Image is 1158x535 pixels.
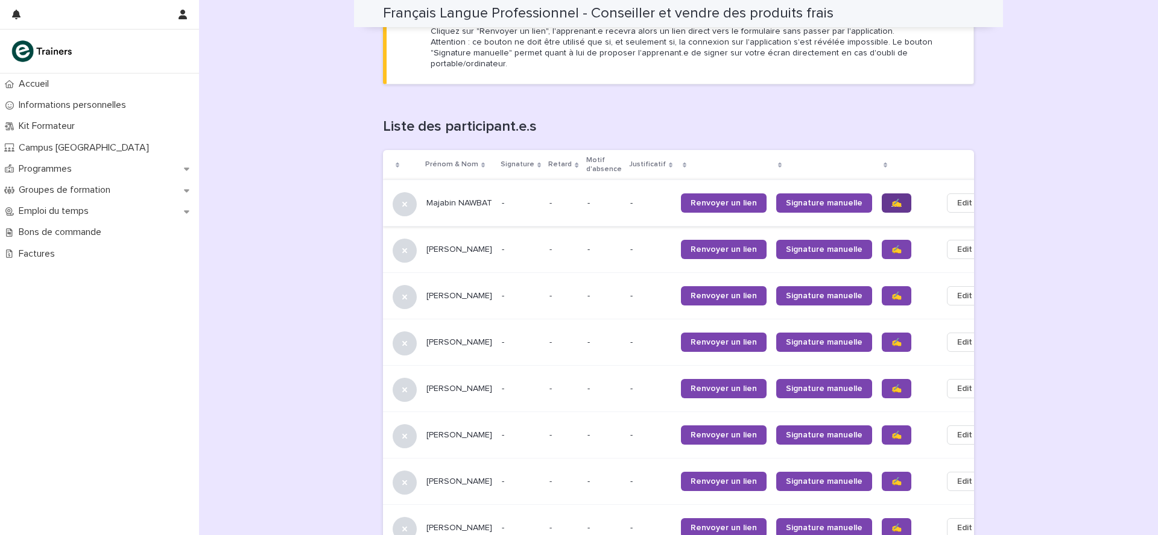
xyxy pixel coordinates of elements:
[548,158,572,171] p: Retard
[426,477,492,487] p: [PERSON_NAME]
[957,522,972,534] span: Edit
[786,245,862,254] span: Signature manuelle
[776,193,872,213] a: Signature manuelle
[882,333,911,352] a: ✍️
[776,333,872,352] a: Signature manuelle
[947,286,982,305] button: Edit
[426,198,492,208] p: Majabin NAWBAT
[549,196,554,208] p: -
[776,286,872,305] a: Signature manuelle
[426,291,492,301] p: [PERSON_NAME]
[14,248,65,260] p: Factures
[957,429,972,441] span: Edit
[786,292,862,300] span: Signature manuelle
[549,428,554,440] p: -
[425,158,478,171] p: Prénom & Nom
[431,26,959,70] p: Cliquez sur "Renvoyer un lien", l'apprenant.e recevra alors un lien direct vers le formulaire san...
[14,227,111,238] p: Bons de commande
[14,184,120,196] p: Groupes de formation
[587,198,621,208] p: -
[776,379,872,398] a: Signature manuelle
[426,337,492,348] p: [PERSON_NAME]
[891,199,902,207] span: ✍️
[691,245,757,254] span: Renvoyer un lien
[681,333,767,352] a: Renvoyer un lien
[882,379,911,398] a: ✍️
[502,198,540,208] p: -
[891,292,902,300] span: ✍️
[14,78,59,90] p: Accueil
[586,154,622,176] p: Motif d'absence
[383,226,1002,272] tr: [PERSON_NAME]--- --Renvoyer un lienSignature manuelle✍️Edit
[383,458,1002,504] tr: [PERSON_NAME]--- --Renvoyer un lienSignature manuelle✍️Edit
[587,430,621,440] p: -
[10,39,76,63] img: K0CqGN7SDeD6s4JG8KQk
[957,197,972,209] span: Edit
[776,240,872,259] a: Signature manuelle
[14,120,84,132] p: Kit Formateur
[630,430,671,440] p: -
[691,524,757,532] span: Renvoyer un lien
[786,431,862,439] span: Signature manuelle
[947,240,982,259] button: Edit
[776,472,872,491] a: Signature manuelle
[630,523,671,533] p: -
[587,245,621,255] p: -
[630,477,671,487] p: -
[14,99,136,111] p: Informations personnelles
[549,521,554,533] p: -
[14,205,98,217] p: Emploi du temps
[383,411,1002,458] tr: [PERSON_NAME]--- --Renvoyer un lienSignature manuelle✍️Edit
[681,379,767,398] a: Renvoyer un lien
[947,425,982,445] button: Edit
[502,291,540,301] p: -
[383,365,1002,411] tr: [PERSON_NAME]--- --Renvoyer un lienSignature manuelle✍️Edit
[957,475,972,487] span: Edit
[882,286,911,305] a: ✍️
[681,286,767,305] a: Renvoyer un lien
[502,384,540,394] p: -
[786,199,862,207] span: Signature manuelle
[549,289,554,301] p: -
[502,430,540,440] p: -
[549,335,554,348] p: -
[587,384,621,394] p: -
[587,523,621,533] p: -
[426,430,492,440] p: [PERSON_NAME]
[549,242,554,255] p: -
[681,472,767,491] a: Renvoyer un lien
[882,193,911,213] a: ✍️
[691,384,757,393] span: Renvoyer un lien
[549,474,554,487] p: -
[882,240,911,259] a: ✍️
[630,337,671,348] p: -
[502,523,540,533] p: -
[681,425,767,445] a: Renvoyer un lien
[630,245,671,255] p: -
[786,524,862,532] span: Signature manuelle
[629,158,666,171] p: Justificatif
[502,337,540,348] p: -
[786,477,862,486] span: Signature manuelle
[957,290,972,302] span: Edit
[630,198,671,208] p: -
[426,245,492,255] p: [PERSON_NAME]
[891,477,902,486] span: ✍️
[776,425,872,445] a: Signature manuelle
[691,338,757,346] span: Renvoyer un lien
[681,193,767,213] a: Renvoyer un lien
[691,292,757,300] span: Renvoyer un lien
[947,333,982,352] button: Edit
[426,384,492,394] p: [PERSON_NAME]
[501,158,534,171] p: Signature
[891,431,902,439] span: ✍️
[587,291,621,301] p: -
[947,379,982,398] button: Edit
[383,5,834,22] h2: Français Langue Professionnel - Conseiller et vendre des produits frais
[426,523,492,533] p: [PERSON_NAME]
[882,472,911,491] a: ✍️
[891,245,902,254] span: ✍️
[587,337,621,348] p: -
[502,477,540,487] p: -
[681,240,767,259] a: Renvoyer un lien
